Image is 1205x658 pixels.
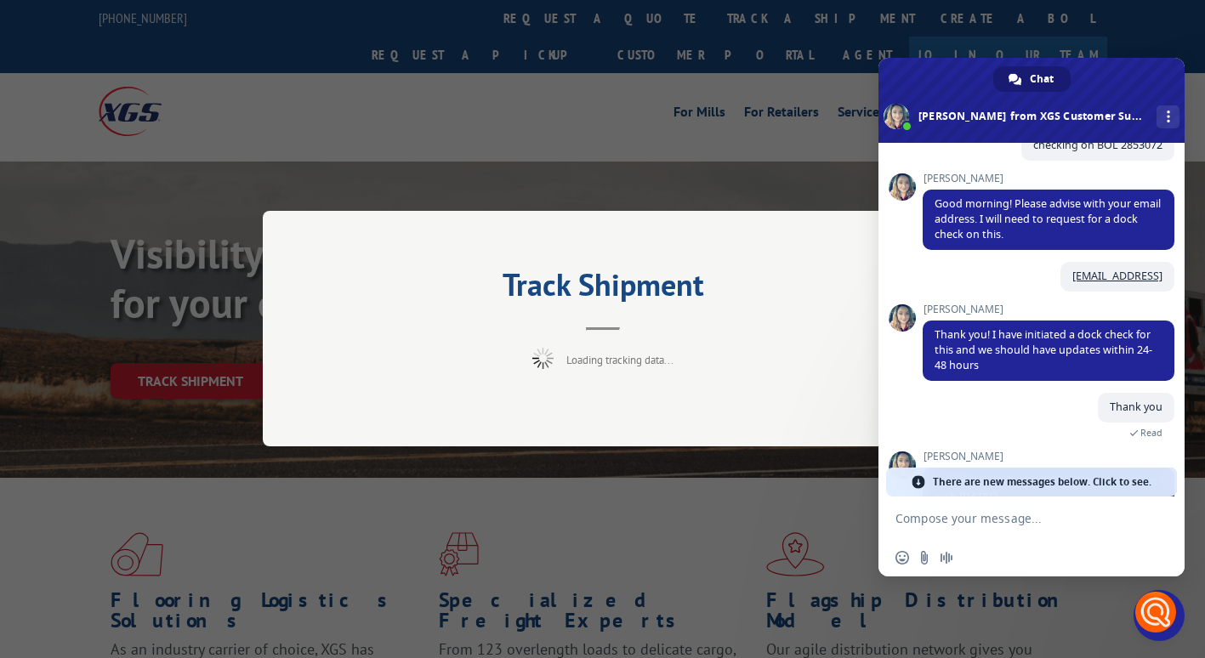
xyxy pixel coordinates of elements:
[895,551,909,564] span: Insert an emoji
[935,327,1152,372] span: Thank you! I have initiated a dock check for this and we should have updates within 24-48 hours
[1140,427,1162,439] span: Read
[895,511,1130,526] textarea: Compose your message...
[923,451,1174,462] span: [PERSON_NAME]
[1134,590,1185,641] div: Close chat
[348,273,858,305] h2: Track Shipment
[935,196,1161,241] span: Good morning! Please advise with your email address. I will need to request for a dock check on t...
[923,173,1174,184] span: [PERSON_NAME]
[566,354,674,368] span: Loading tracking data...
[993,66,1071,92] div: Chat
[933,468,1151,496] span: There are new messages below. Click to see.
[1030,66,1054,92] span: Chat
[1033,138,1162,152] span: checking on BOL 2853072
[1110,400,1162,414] span: Thank you
[1157,105,1179,128] div: More channels
[940,551,953,564] span: Audio message
[1072,269,1162,283] a: [EMAIL_ADDRESS]
[918,551,931,564] span: Send a file
[923,303,1174,315] span: [PERSON_NAME]
[532,349,554,370] img: xgs-loading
